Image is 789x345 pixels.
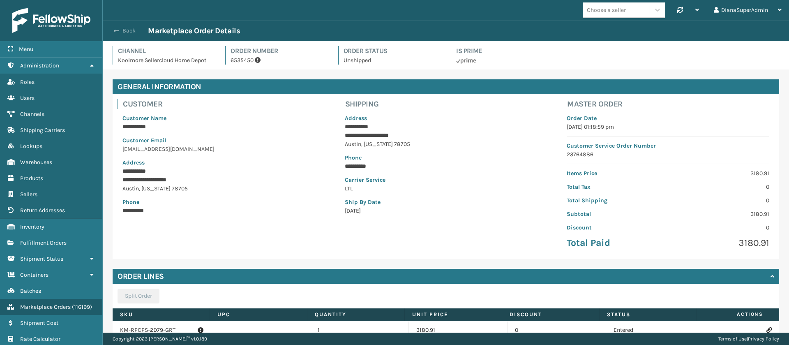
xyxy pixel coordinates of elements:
label: SKU [120,311,202,318]
td: Entered [606,321,705,339]
span: Address [122,159,145,166]
p: Total Shipping [567,196,663,205]
p: Customer Email [122,136,325,145]
p: Subtotal [567,210,663,218]
span: Address [345,115,367,122]
span: Fulfillment Orders [20,239,67,246]
span: Batches [20,287,41,294]
p: Discount [567,223,663,232]
h4: General Information [113,79,779,94]
td: 3180.91 [409,321,508,339]
button: Split Order [118,289,159,303]
span: Inventory [20,223,44,230]
a: Privacy Policy [748,336,779,342]
p: 3180.91 [673,237,769,249]
h3: Marketplace Order Details [148,26,240,36]
span: Lookups [20,143,42,150]
span: Administration [20,62,59,69]
label: UPC [217,311,300,318]
label: Unit Price [412,311,494,318]
p: Total Paid [567,237,663,249]
button: Back [110,27,148,35]
p: 0 [673,183,769,191]
p: Customer Name [122,114,325,123]
p: Customer Service Order Number [567,141,769,150]
span: Containers [20,271,48,278]
h4: Customer [123,99,330,109]
label: Quantity [315,311,397,318]
span: Warehouses [20,159,52,166]
span: Rate Calculator [20,336,60,343]
span: Actions [699,308,768,321]
p: 3180.91 [673,210,769,218]
span: Menu [19,46,33,53]
p: Austin , [US_STATE] 78705 [122,184,325,193]
span: Shipping Carriers [20,127,65,134]
label: Discount [510,311,592,318]
p: 0 [673,196,769,205]
p: KM-RPCPS-2D79-GRT [120,326,203,334]
h4: Shipping [345,99,552,109]
p: Unshipped [344,56,441,65]
h4: Master Order [567,99,774,109]
p: [DATE] 01:18:59 pm [567,123,769,131]
td: 0 [508,321,606,339]
p: 23764886 [567,150,769,159]
span: Marketplace Orders [20,303,71,310]
h4: Channel [118,46,215,56]
p: Ship By Date [345,198,547,206]
span: Return Addresses [20,207,65,214]
p: [DATE] [345,206,547,215]
p: [EMAIL_ADDRESS][DOMAIN_NAME] [122,145,325,153]
img: logo [12,8,90,33]
p: Koolmore Sellercloud Home Depot [118,56,215,65]
span: ( 116199 ) [72,303,92,310]
div: Choose a seller [587,6,626,14]
p: Copyright 2023 [PERSON_NAME]™ v 1.0.189 [113,333,207,345]
td: 1 [310,321,409,339]
p: 0 [673,223,769,232]
p: 6535450 [231,56,328,65]
p: LTL [345,184,547,193]
span: Shipment Status [20,255,63,262]
p: Order Date [567,114,769,123]
p: Phone [122,198,325,206]
p: Austin , [US_STATE] 78705 [345,140,547,148]
span: Roles [20,79,35,86]
p: Carrier Service [345,176,547,184]
h4: Order Lines [118,271,164,281]
p: Total Tax [567,183,663,191]
p: Phone [345,153,547,162]
span: Channels [20,111,44,118]
span: Sellers [20,191,37,198]
h4: Order Status [344,46,441,56]
span: Products [20,175,43,182]
h4: Is Prime [456,46,554,56]
span: Users [20,95,35,102]
label: Status [607,311,689,318]
span: Shipment Cost [20,320,58,326]
i: Link Order Line [766,327,771,333]
div: | [718,333,779,345]
a: Terms of Use [718,336,747,342]
p: 3180.91 [673,169,769,178]
p: Items Price [567,169,663,178]
h4: Order Number [231,46,328,56]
